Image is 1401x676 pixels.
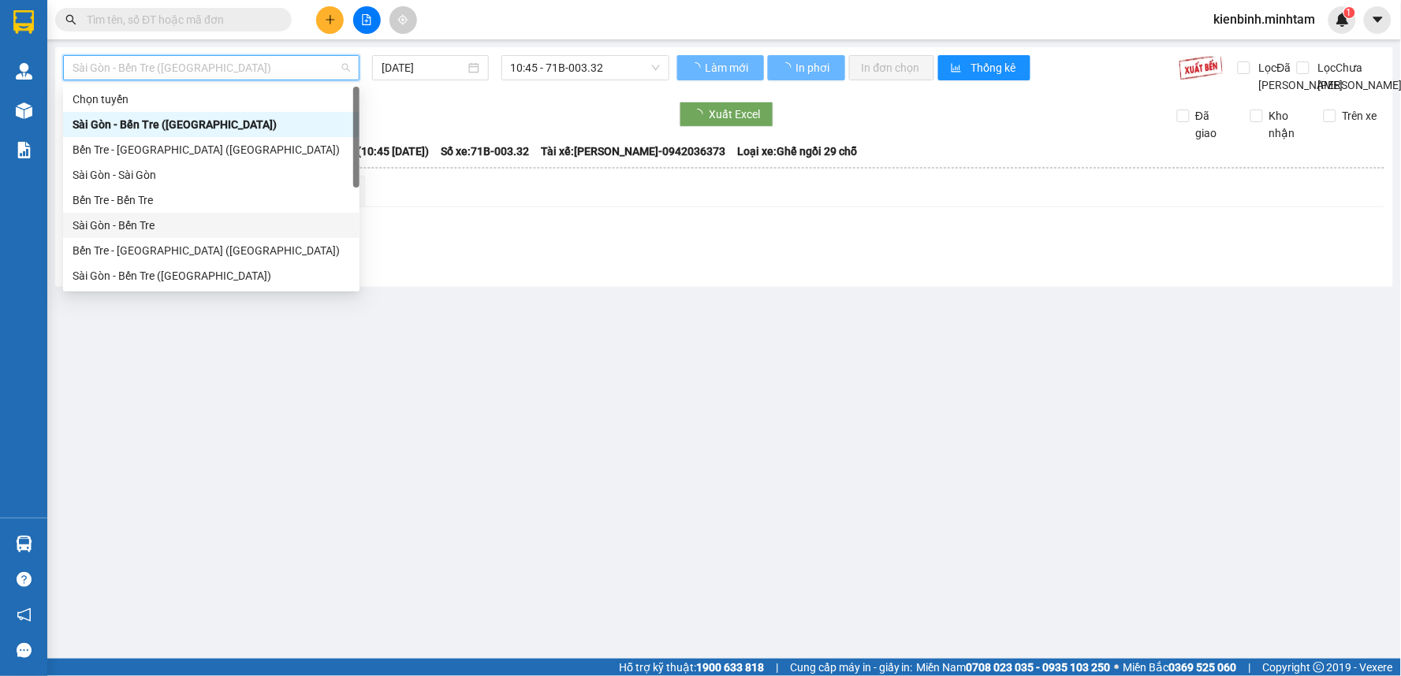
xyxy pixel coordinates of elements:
[65,14,76,25] span: search
[13,10,34,34] img: logo-vxr
[87,11,273,28] input: Tìm tên, số ĐT hoặc mã đơn
[17,607,32,622] span: notification
[73,267,350,284] div: Sài Gòn - Bến Tre ([GEOGRAPHIC_DATA])
[768,55,845,80] button: In phơi
[389,6,417,34] button: aim
[737,143,857,160] span: Loại xe: Ghế ngồi 29 chỗ
[1190,107,1239,142] span: Đã giao
[1123,659,1237,676] span: Miền Bắc
[1364,6,1392,34] button: caret-down
[680,102,773,127] button: Xuất Excel
[951,62,964,75] span: bar-chart
[967,661,1111,674] strong: 0708 023 035 - 0935 103 250
[73,91,350,108] div: Chọn tuyến
[1202,9,1328,29] span: kienbinh.minhtam
[73,141,350,158] div: Bến Tre - [GEOGRAPHIC_DATA] ([GEOGRAPHIC_DATA])
[63,112,360,137] div: Sài Gòn - Bến Tre (CN)
[971,59,1018,76] span: Thống kê
[73,166,350,184] div: Sài Gòn - Sài Gòn
[1336,107,1384,124] span: Trên xe
[382,59,464,76] input: 14/08/2025
[1371,13,1385,27] span: caret-down
[316,6,344,34] button: plus
[17,643,32,658] span: message
[441,143,529,160] span: Số xe: 71B-003.32
[353,6,381,34] button: file-add
[776,659,778,676] span: |
[796,59,833,76] span: In phơi
[63,162,360,188] div: Sài Gòn - Sài Gòn
[361,14,372,25] span: file-add
[849,55,935,80] button: In đơn chọn
[1263,107,1312,142] span: Kho nhận
[63,263,360,288] div: Sài Gòn - Bến Tre (CT)
[1169,661,1237,674] strong: 0369 525 060
[690,62,703,73] span: loading
[73,116,350,133] div: Sài Gòn - Bến Tre ([GEOGRAPHIC_DATA])
[16,63,32,80] img: warehouse-icon
[1313,662,1325,673] span: copyright
[325,14,336,25] span: plus
[63,238,360,263] div: Bến Tre - Sài Gòn (CT)
[73,191,350,209] div: Bến Tre - Bến Tre
[73,242,350,259] div: Bến Tre - [GEOGRAPHIC_DATA] ([GEOGRAPHIC_DATA])
[1115,664,1120,670] span: ⚪️
[63,188,360,213] div: Bến Tre - Bến Tre
[16,102,32,119] img: warehouse-icon
[16,536,32,552] img: warehouse-icon
[917,659,1111,676] span: Miền Nam
[73,56,350,80] span: Sài Gòn - Bến Tre (CN)
[16,142,32,158] img: solution-icon
[541,143,725,160] span: Tài xế: [PERSON_NAME]-0942036373
[696,661,764,674] strong: 1900 633 818
[1344,7,1355,18] sup: 1
[17,572,32,587] span: question-circle
[1249,659,1251,676] span: |
[706,59,751,76] span: Làm mới
[73,217,350,234] div: Sài Gòn - Bến Tre
[1253,59,1346,94] span: Lọc Đã [PERSON_NAME]
[63,213,360,238] div: Sài Gòn - Bến Tre
[619,659,764,676] span: Hỗ trợ kỹ thuật:
[314,143,429,160] span: Chuyến: (10:45 [DATE])
[1179,55,1224,80] img: 9k=
[63,137,360,162] div: Bến Tre - Sài Gòn (CN)
[938,55,1030,80] button: bar-chartThống kê
[790,659,913,676] span: Cung cấp máy in - giấy in:
[1347,7,1352,18] span: 1
[511,56,660,80] span: 10:45 - 71B-003.32
[781,62,794,73] span: loading
[397,14,408,25] span: aim
[63,87,360,112] div: Chọn tuyến
[1336,13,1350,27] img: icon-new-feature
[677,55,764,80] button: Làm mới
